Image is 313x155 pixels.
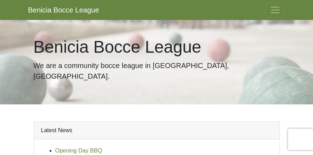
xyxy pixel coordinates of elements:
h1: Benicia Bocce League [34,37,280,57]
div: Latest News [34,122,279,139]
p: We are a community bocce league in [GEOGRAPHIC_DATA], [GEOGRAPHIC_DATA]. [34,60,280,82]
button: Toggle navigation [265,3,285,17]
a: Benicia Bocce League [28,3,99,17]
a: Opening Day BBQ [55,148,102,154]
